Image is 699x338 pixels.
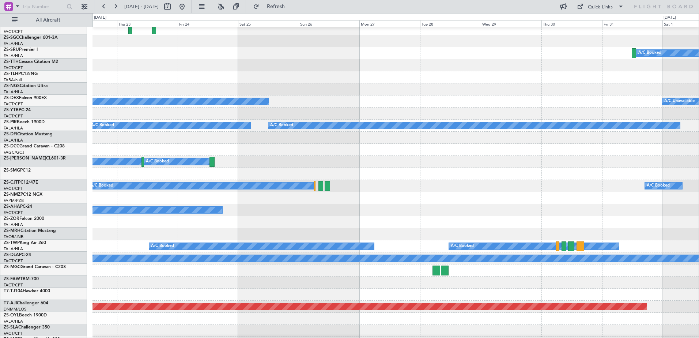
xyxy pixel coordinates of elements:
a: FAOR/JNB [4,234,23,240]
span: ZS-YTB [4,108,19,112]
a: FALA/HLA [4,53,23,59]
a: ZS-TWPKing Air 260 [4,241,46,245]
div: Wed 29 [481,20,541,27]
input: Trip Number [22,1,64,12]
span: ZS-DEX [4,96,19,100]
a: FALA/HLA [4,125,23,131]
div: A/C Booked [647,180,670,191]
a: ZS-TLHPC12/NG [4,72,38,76]
span: ZS-SGC [4,35,19,40]
a: ZS-DEXFalcon 900EX [4,96,47,100]
div: A/C Booked [90,180,113,191]
a: FACT/CPT [4,65,23,71]
a: FACT/CPT [4,258,23,264]
div: [DATE] [94,15,106,21]
span: ZS-TLH [4,72,18,76]
a: FACT/CPT [4,101,23,107]
button: Refresh [250,1,294,12]
span: T7-TJ104 [4,289,23,293]
a: FAPM/PZB [4,198,24,203]
a: ZS-ZORFalcon 2000 [4,217,44,221]
span: ZS-OYL [4,313,19,318]
span: ZS-TWP [4,241,20,245]
a: FALA/HLA [4,246,23,252]
span: ZS-[PERSON_NAME] [4,156,46,161]
a: ZS-YTBPC-24 [4,108,31,112]
div: A/C Booked [270,120,293,131]
a: ZS-DCCGrand Caravan - C208 [4,144,65,149]
span: ZS-DFI [4,132,17,136]
div: Fri 24 [178,20,238,27]
a: FACT/CPT [4,210,23,215]
span: ZS-PIR [4,120,17,124]
a: FALA/HLA [4,319,23,324]
a: ZS-SRUPremier I [4,48,38,52]
div: Tue 28 [420,20,481,27]
a: ZS-CJTPC12/47E [4,180,38,185]
span: ZS-ZOR [4,217,19,221]
button: Quick Links [573,1,627,12]
span: ZS-SLA [4,325,18,330]
a: ZS-PIRBeech 1900D [4,120,45,124]
a: ZS-SMGPC12 [4,168,31,173]
a: FABA/null [4,77,22,83]
span: ZS-NMZ [4,192,20,197]
span: ZS-MGC [4,265,20,269]
span: [DATE] - [DATE] [124,3,159,10]
a: FALA/HLA [4,41,23,46]
a: FACT/CPT [4,331,23,336]
div: A/C Booked [151,241,174,252]
div: [DATE] [664,15,676,21]
a: FAGC/GCJ [4,150,24,155]
a: ZS-MRHCitation Mustang [4,229,56,233]
div: Sat 25 [238,20,299,27]
span: All Aircraft [19,18,77,23]
div: Fri 31 [602,20,663,27]
div: A/C Booked [638,48,661,59]
button: All Aircraft [8,14,79,26]
span: ZS-DCC [4,144,19,149]
span: ZS-SRU [4,48,19,52]
a: T7-TJ104Hawker 4000 [4,289,50,293]
a: FALA/HLA [4,138,23,143]
a: ZS-NMZPC12 NGX [4,192,42,197]
span: ZS-MRH [4,229,20,233]
div: Mon 27 [359,20,420,27]
a: ZS-MGCGrand Caravan - C208 [4,265,66,269]
div: A/C Booked [91,120,114,131]
span: ZS-CJT [4,180,18,185]
a: T7-AJIChallenger 604 [4,301,48,305]
a: ZS-OYLBeech 1900D [4,313,47,318]
a: ZS-DLAPC-24 [4,253,31,257]
span: ZS-FAW [4,277,20,281]
div: A/C Booked [146,156,169,167]
a: FACT/CPT [4,282,23,288]
span: ZS-NGS [4,84,20,88]
span: T7-AJI [4,301,17,305]
div: Thu 23 [117,20,178,27]
a: ZS-DFICitation Mustang [4,132,53,136]
a: ZS-NGSCitation Ultra [4,84,48,88]
a: FACT/CPT [4,29,23,34]
a: FACT/CPT [4,113,23,119]
a: ZS-SGCChallenger 601-3A [4,35,58,40]
div: Thu 30 [541,20,602,27]
a: DNMM/LOS [4,307,26,312]
div: A/C Unavailable [664,96,695,107]
span: ZS-AHA [4,204,20,209]
span: ZS-SMG [4,168,20,173]
div: Sun 26 [299,20,359,27]
a: FALA/HLA [4,89,23,95]
span: Refresh [261,4,291,9]
a: ZS-SLAChallenger 350 [4,325,50,330]
a: ZS-FAWTBM-700 [4,277,39,281]
div: A/C Booked [451,241,474,252]
a: ZS-AHAPC-24 [4,204,32,209]
a: ZS-TTHCessna Citation M2 [4,60,58,64]
span: ZS-DLA [4,253,19,257]
a: FALA/HLA [4,222,23,228]
a: ZS-[PERSON_NAME]CL601-3R [4,156,66,161]
a: FACT/CPT [4,186,23,191]
div: Quick Links [588,4,613,11]
span: ZS-TTH [4,60,19,64]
